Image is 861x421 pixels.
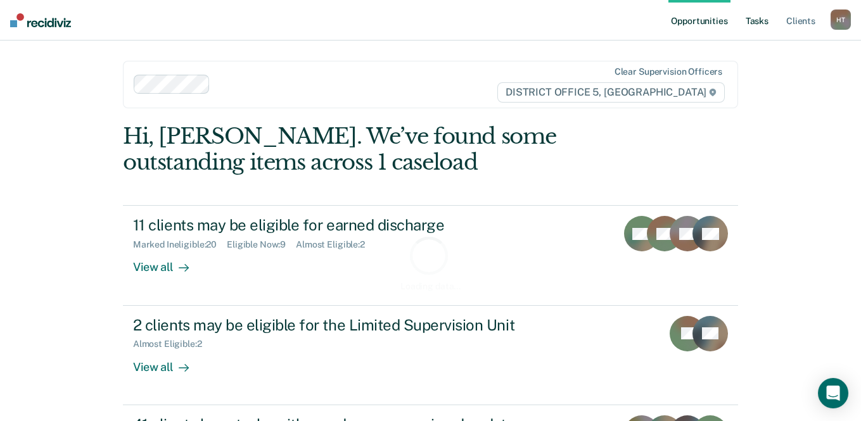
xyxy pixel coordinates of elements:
img: Recidiviz [10,13,71,27]
button: HT [831,9,851,30]
div: Clear supervision officers [615,66,722,77]
div: H T [831,9,851,30]
span: DISTRICT OFFICE 5, [GEOGRAPHIC_DATA] [497,82,725,103]
div: Loading data... [400,281,461,292]
div: Open Intercom Messenger [818,378,848,408]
